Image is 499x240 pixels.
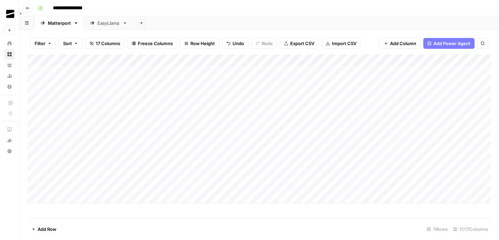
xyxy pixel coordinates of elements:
span: Sort [63,40,72,47]
span: Undo [233,40,244,47]
a: Settings [4,81,15,92]
button: Freeze Columns [127,38,177,49]
span: 17 Columns [96,40,120,47]
button: Add Power Agent [423,38,475,49]
a: Matterport [35,16,84,30]
span: Row Height [190,40,215,47]
span: Freeze Columns [138,40,173,47]
div: 11 Rows [424,224,450,235]
button: Row Height [180,38,219,49]
div: Matterport [48,20,71,26]
span: Export CSV [290,40,314,47]
span: Filter [35,40,45,47]
button: Redo [251,38,277,49]
button: Add Row [27,224,60,235]
button: Sort [59,38,82,49]
a: AirOps Academy [4,124,15,135]
button: What's new? [4,135,15,146]
button: Export CSV [280,38,319,49]
button: Undo [222,38,248,49]
a: Your Data [4,60,15,71]
button: Help + Support [4,146,15,157]
button: 17 Columns [85,38,125,49]
a: Browse [4,49,15,60]
button: Import CSV [321,38,361,49]
a: Home [4,38,15,49]
span: Add Column [390,40,416,47]
div: EasyLlama [97,20,120,26]
a: Usage [4,71,15,81]
span: Import CSV [332,40,356,47]
span: Add Row [38,226,56,233]
button: Filter [30,38,56,49]
button: Add Column [380,38,421,49]
img: OGM Logo [4,8,16,20]
button: Workspace: OGM [4,5,15,22]
span: Add Power Agent [433,40,470,47]
a: EasyLlama [84,16,133,30]
span: Redo [262,40,273,47]
div: 17/17 Columns [450,224,491,235]
div: What's new? [4,135,15,145]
